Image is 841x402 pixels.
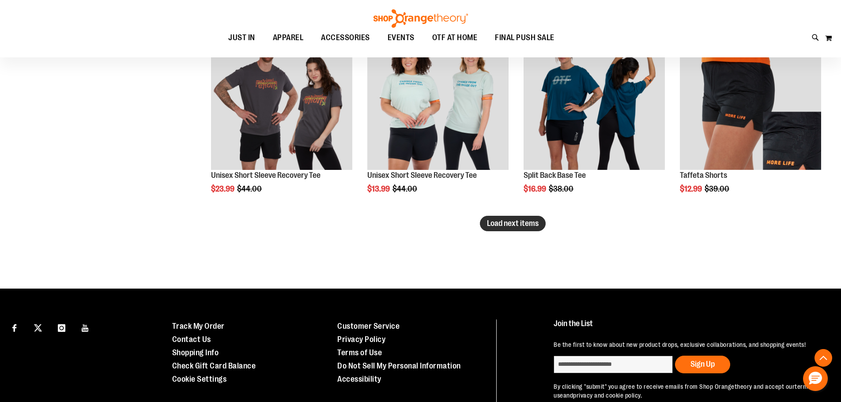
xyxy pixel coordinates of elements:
a: APPAREL [264,28,313,48]
a: Privacy Policy [337,335,385,344]
a: Split Back Base Tee [524,171,586,180]
span: EVENTS [388,28,415,48]
a: Main of 2024 AUGUST Unisex Short Sleeve Recovery TeeSALE [367,29,509,171]
span: $44.00 [392,184,419,193]
span: OTF AT HOME [432,28,478,48]
button: Sign Up [675,356,730,373]
a: OTF AT HOME [423,28,486,48]
span: $12.99 [680,184,703,193]
a: Customer Service [337,322,400,331]
a: EVENTS [379,28,423,48]
h4: Join the List [554,319,821,336]
a: ACCESSORIES [312,28,379,48]
a: Unisex Short Sleeve Recovery Tee [367,171,477,180]
a: Unisex Short Sleeve Recovery Tee [211,171,321,180]
img: Product image for Unisex Short Sleeve Recovery Tee [211,29,352,170]
img: Twitter [34,324,42,332]
img: Split Back Base Tee [524,29,665,170]
span: $39.00 [705,184,731,193]
a: Visit our X page [30,319,46,335]
a: Visit our Facebook page [7,319,22,335]
span: FINAL PUSH SALE [495,28,554,48]
input: enter email [554,356,673,373]
img: Product image for Camo Tafetta Shorts [680,29,821,170]
div: product [363,24,513,216]
a: Split Back Base TeeSALE [524,29,665,171]
span: JUST IN [228,28,255,48]
span: Sign Up [690,360,715,368]
a: Cookie Settings [172,375,227,383]
a: Terms of Use [337,348,382,357]
div: product [519,24,669,216]
a: Accessibility [337,375,381,383]
a: Check Gift Card Balance [172,361,256,370]
span: $13.99 [367,184,391,193]
button: Hello, have a question? Let’s chat. [803,366,828,391]
a: Track My Order [172,322,225,331]
a: Shopping Info [172,348,219,357]
a: Product image for Camo Tafetta ShortsSALE [680,29,821,171]
a: FINAL PUSH SALE [486,28,563,48]
span: $16.99 [524,184,547,193]
a: JUST IN [219,28,264,48]
img: Main of 2024 AUGUST Unisex Short Sleeve Recovery Tee [367,29,509,170]
span: $38.00 [549,184,575,193]
button: Load next items [480,216,546,231]
a: Taffeta Shorts [680,171,727,180]
a: terms of use [554,383,818,399]
p: Be the first to know about new product drops, exclusive collaborations, and shopping events! [554,340,821,349]
div: product [675,24,826,216]
img: Shop Orangetheory [372,9,469,28]
a: Product image for Unisex Short Sleeve Recovery TeeSALE [211,29,352,171]
a: Visit our Youtube page [78,319,93,335]
span: APPAREL [273,28,304,48]
p: By clicking "submit" you agree to receive emails from Shop Orangetheory and accept our and [554,382,821,400]
a: privacy and cookie policy. [573,392,642,399]
span: ACCESSORIES [321,28,370,48]
a: Contact Us [172,335,211,344]
a: Do Not Sell My Personal Information [337,361,461,370]
button: Back To Top [815,349,832,367]
span: $23.99 [211,184,236,193]
span: $44.00 [237,184,263,193]
a: Visit our Instagram page [54,319,69,335]
span: Load next items [487,219,539,228]
div: product [207,24,357,216]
